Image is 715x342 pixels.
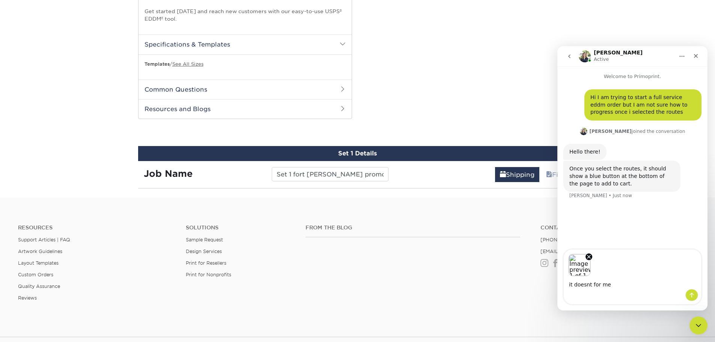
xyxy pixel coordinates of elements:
[540,224,697,231] a: Contact
[144,168,193,179] strong: Job Name
[541,167,572,182] a: Files
[495,167,539,182] a: Shipping
[138,35,352,54] h2: Specifications & Templates
[186,249,222,254] a: Design Services
[138,99,352,119] h2: Resources and Blogs
[540,237,587,243] a: [PHONE_NUMBER]
[145,61,170,67] b: Templates
[186,224,294,231] h4: Solutions
[138,146,577,161] div: Set 1 Details
[557,46,707,310] iframe: To enrich screen reader interactions, please activate Accessibility in Grammarly extension settings
[18,249,62,254] a: Artwork Guidelines
[306,224,520,231] h4: From the Blog
[18,283,60,289] a: Quality Assurance
[546,171,552,178] span: files
[18,272,53,277] a: Custom Orders
[186,237,223,243] a: Sample Request
[500,171,506,178] span: shipping
[186,272,231,277] a: Print for Nonprofits
[689,316,707,334] iframe: To enrich screen reader interactions, please activate Accessibility in Grammarly extension settings
[186,260,226,266] a: Print for Resellers
[272,167,388,181] input: Enter a job name
[172,61,203,67] a: See All Sizes
[138,80,352,99] h2: Common Questions
[18,224,175,231] h4: Resources
[540,249,630,254] a: [EMAIL_ADDRESS][DOMAIN_NAME]
[18,260,59,266] a: Layout Templates
[18,237,70,243] a: Support Articles | FAQ
[145,61,346,68] p: /
[18,295,37,301] a: Reviews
